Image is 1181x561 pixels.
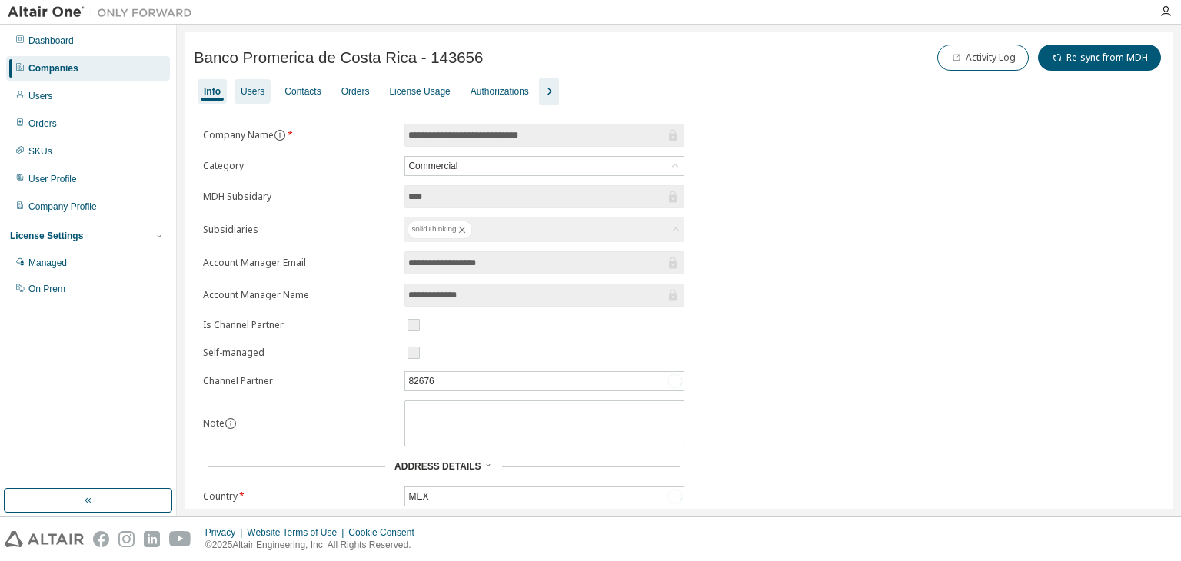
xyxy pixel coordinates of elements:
[205,526,247,539] div: Privacy
[203,375,395,387] label: Channel Partner
[225,417,237,430] button: information
[8,5,200,20] img: Altair One
[205,539,424,552] p: © 2025 Altair Engineering, Inc. All Rights Reserved.
[406,158,460,174] div: Commercial
[203,417,225,430] label: Note
[203,191,395,203] label: MDH Subsidary
[406,488,431,505] div: MEX
[348,526,423,539] div: Cookie Consent
[118,531,135,547] img: instagram.svg
[28,145,52,158] div: SKUs
[93,531,109,547] img: facebook.svg
[471,85,529,98] div: Authorizations
[204,85,221,98] div: Info
[408,221,472,239] div: solidThinking
[203,257,395,269] label: Account Manager Email
[203,224,395,236] label: Subsidiaries
[405,157,684,175] div: Commercial
[194,49,483,67] span: Banco Promerica de Costa Rica - 143656
[203,289,395,301] label: Account Manager Name
[169,531,191,547] img: youtube.svg
[247,526,348,539] div: Website Terms of Use
[5,531,84,547] img: altair_logo.svg
[405,487,684,506] div: MEX
[341,85,370,98] div: Orders
[28,283,65,295] div: On Prem
[10,230,83,242] div: License Settings
[394,461,481,472] span: Address Details
[406,373,436,390] div: 82676
[144,531,160,547] img: linkedin.svg
[28,173,77,185] div: User Profile
[937,45,1029,71] button: Activity Log
[405,372,684,390] div: 82676
[203,160,395,172] label: Category
[28,35,74,47] div: Dashboard
[28,62,78,75] div: Companies
[203,490,395,503] label: Country
[1038,45,1161,71] button: Re-sync from MDH
[284,85,321,98] div: Contacts
[28,90,52,102] div: Users
[241,85,264,98] div: Users
[404,217,684,242] div: solidThinking
[274,129,286,141] button: information
[203,319,395,331] label: Is Channel Partner
[28,201,97,213] div: Company Profile
[203,129,395,141] label: Company Name
[389,85,450,98] div: License Usage
[203,347,395,359] label: Self-managed
[28,257,67,269] div: Managed
[28,118,57,130] div: Orders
